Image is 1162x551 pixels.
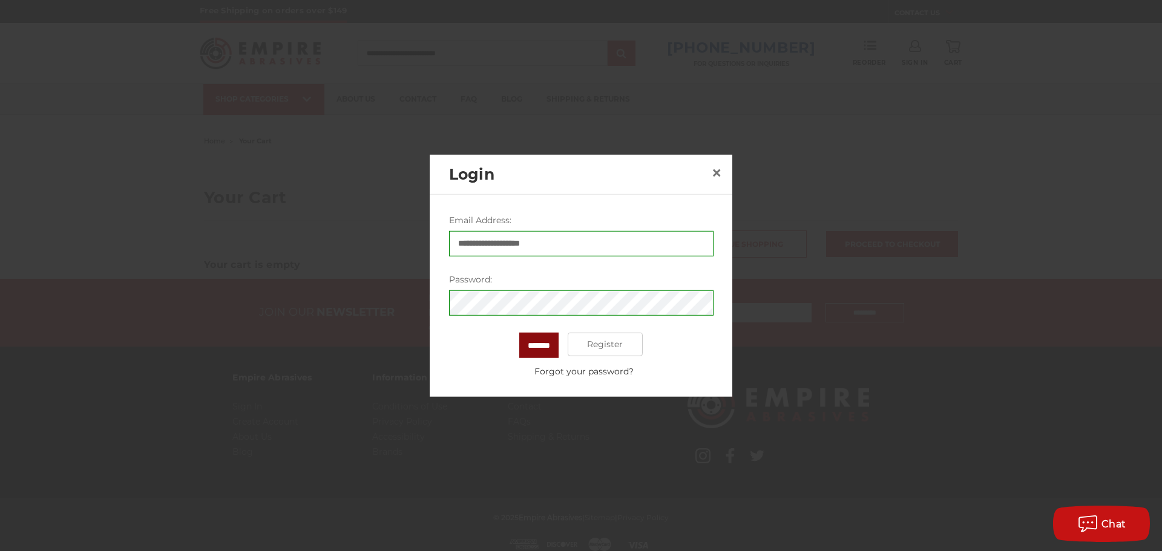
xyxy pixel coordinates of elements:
a: Forgot your password? [455,365,713,377]
button: Chat [1053,506,1150,542]
span: Chat [1101,518,1126,530]
label: Password: [449,273,714,285]
a: Register [568,332,643,356]
a: Close [707,163,726,183]
h2: Login [449,163,707,186]
label: Email Address: [449,214,714,226]
span: × [711,161,722,184]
